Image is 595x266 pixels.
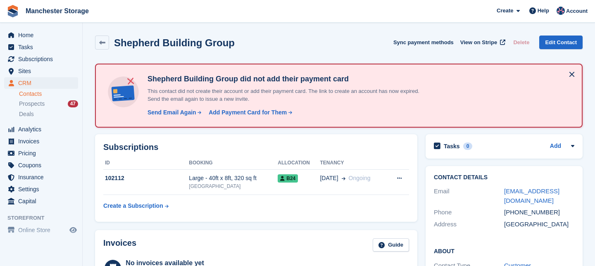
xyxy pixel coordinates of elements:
[103,142,409,152] h2: Subscriptions
[434,247,574,255] h2: About
[144,74,433,84] h4: Shepherd Building Group did not add their payment card
[103,202,163,210] div: Create a Subscription
[19,100,45,108] span: Prospects
[4,135,78,147] a: menu
[4,147,78,159] a: menu
[19,110,34,118] span: Deals
[19,100,78,108] a: Prospects 47
[189,174,278,183] div: Large - 40ft x 8ft, 320 sq ft
[18,147,68,159] span: Pricing
[18,41,68,53] span: Tasks
[538,7,549,15] span: Help
[4,77,78,89] a: menu
[68,100,78,107] div: 47
[4,123,78,135] a: menu
[18,224,68,236] span: Online Store
[18,135,68,147] span: Invoices
[19,90,78,98] a: Contacts
[7,5,19,17] img: stora-icon-8386f47178a22dfd0bd8f6a31ec36ba5ce8667c1dd55bd0f319d3a0aa187defe.svg
[19,110,78,119] a: Deals
[205,108,293,117] a: Add Payment Card for Them
[18,123,68,135] span: Analytics
[103,157,189,170] th: ID
[4,65,78,77] a: menu
[18,195,68,207] span: Capital
[18,77,68,89] span: CRM
[349,175,371,181] span: Ongoing
[4,41,78,53] a: menu
[434,174,574,181] h2: Contact Details
[320,174,338,183] span: [DATE]
[18,53,68,65] span: Subscriptions
[7,214,82,222] span: Storefront
[18,171,68,183] span: Insurance
[114,37,235,48] h2: Shepherd Building Group
[539,36,583,49] a: Edit Contact
[434,187,504,205] div: Email
[103,238,136,252] h2: Invoices
[68,225,78,235] a: Preview store
[373,238,409,252] a: Guide
[189,157,278,170] th: Booking
[320,157,386,170] th: Tenancy
[18,183,68,195] span: Settings
[504,208,574,217] div: [PHONE_NUMBER]
[4,159,78,171] a: menu
[4,29,78,41] a: menu
[510,36,533,49] button: Delete
[18,65,68,77] span: Sites
[189,183,278,190] div: [GEOGRAPHIC_DATA]
[106,74,141,109] img: no-card-linked-e7822e413c904bf8b177c4d89f31251c4716f9871600ec3ca5bfc59e148c83f4.svg
[4,183,78,195] a: menu
[278,157,320,170] th: Allocation
[22,4,92,18] a: Manchester Storage
[504,188,559,204] a: [EMAIL_ADDRESS][DOMAIN_NAME]
[444,142,460,150] h2: Tasks
[393,36,454,49] button: Sync payment methods
[18,159,68,171] span: Coupons
[434,220,504,229] div: Address
[497,7,513,15] span: Create
[434,208,504,217] div: Phone
[457,36,507,49] a: View on Stripe
[18,29,68,41] span: Home
[566,7,588,15] span: Account
[4,171,78,183] a: menu
[504,220,574,229] div: [GEOGRAPHIC_DATA]
[209,108,287,117] div: Add Payment Card for Them
[144,87,433,103] p: This contact did not create their account or add their payment card. The link to create an accoun...
[460,38,497,47] span: View on Stripe
[103,174,189,183] div: 102112
[4,224,78,236] a: menu
[4,53,78,65] a: menu
[550,142,561,151] a: Add
[4,195,78,207] a: menu
[148,108,196,117] div: Send Email Again
[278,174,298,183] span: B24
[103,198,169,214] a: Create a Subscription
[463,142,473,150] div: 0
